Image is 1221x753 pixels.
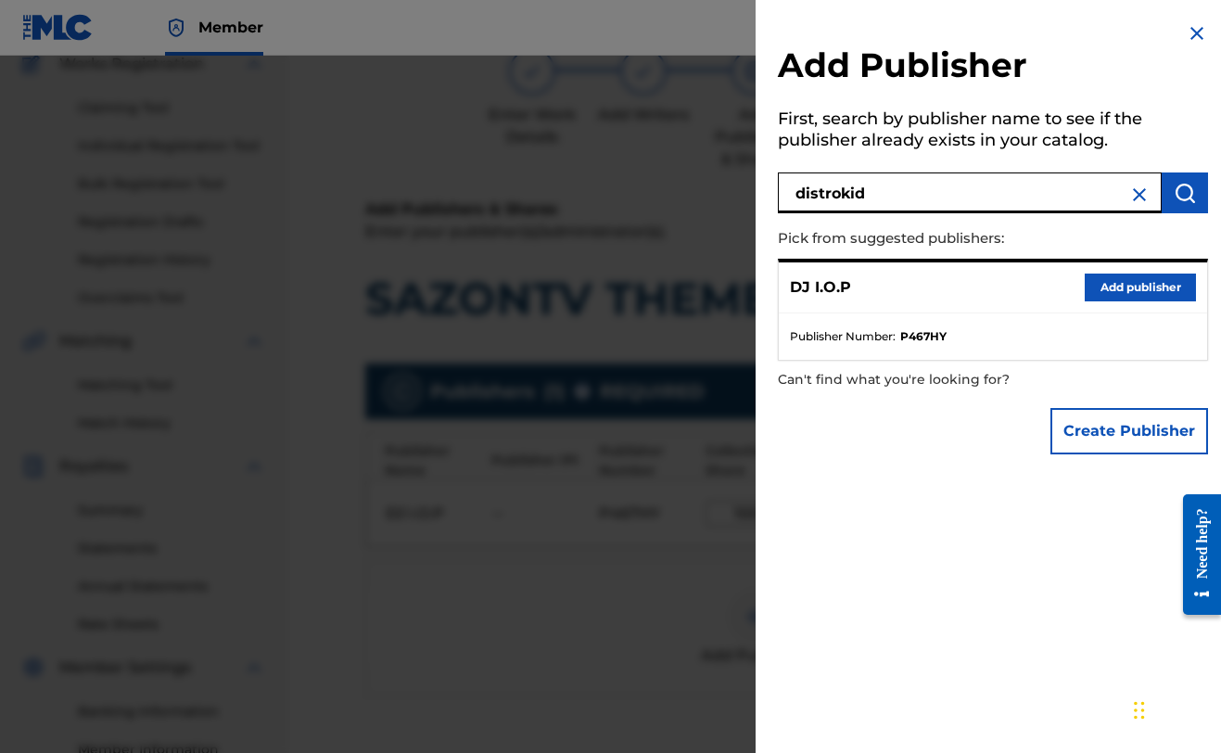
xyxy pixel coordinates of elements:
p: Can't find what you're looking for? [778,361,1102,399]
iframe: Chat Widget [1128,664,1221,753]
iframe: Resource Center [1169,475,1221,633]
img: MLC Logo [22,14,94,41]
p: Pick from suggested publishers: [778,219,1102,259]
button: Create Publisher [1050,408,1208,454]
img: close [1128,184,1151,206]
button: Add publisher [1085,274,1196,301]
span: Publisher Number : [790,328,896,345]
p: DJ I.O.P [790,276,851,299]
strong: P467HY [900,328,947,345]
h5: First, search by publisher name to see if the publisher already exists in your catalog. [778,103,1208,161]
img: Search Works [1174,182,1196,204]
img: Top Rightsholder [165,17,187,39]
span: Member [198,17,263,38]
h2: Add Publisher [778,45,1208,92]
div: Drag [1134,683,1145,738]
